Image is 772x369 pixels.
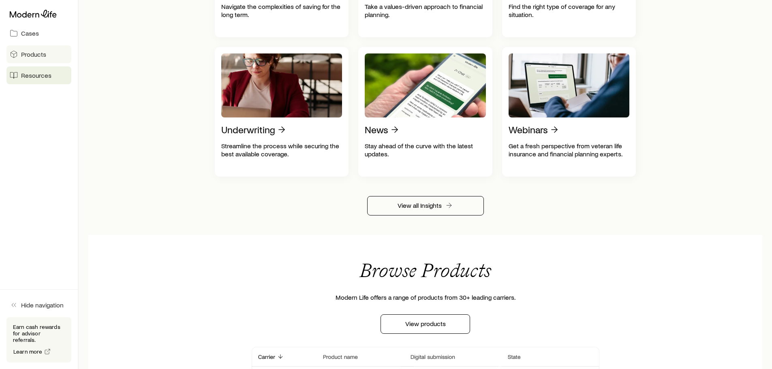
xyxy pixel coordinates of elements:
div: Earn cash rewards for advisor referrals.Learn more [6,317,71,363]
p: Earn cash rewards for advisor referrals. [13,324,65,343]
a: Cases [6,24,71,42]
p: Modern Life offers a range of products from 30+ leading carriers. [336,293,515,301]
p: Take a values-driven approach to financial planning. [365,2,486,19]
span: Resources [21,71,51,79]
button: Hide navigation [6,296,71,314]
img: Webinars [509,53,630,117]
a: View all Insights [367,196,484,215]
a: View products [381,314,470,334]
span: Cases [21,29,39,37]
a: NewsStay ahead of the curve with the latest updates. [358,47,492,177]
p: Streamline the process while securing the best available coverage. [221,142,342,158]
span: Learn more [13,349,43,354]
img: News [365,53,486,117]
p: Navigate the complexities of saving for the long term. [221,2,342,19]
p: Find the right type of coverage for any situation. [509,2,630,19]
a: Products [6,45,71,63]
img: Underwriting [221,53,342,117]
p: Webinars [509,124,548,135]
p: News [365,124,388,135]
p: Get a fresh perspective from veteran life insurance and financial planning experts. [509,142,630,158]
p: Underwriting [221,124,275,135]
p: Stay ahead of the curve with the latest updates. [365,142,486,158]
span: Products [21,50,46,58]
h2: Browse Products [359,261,491,280]
span: Hide navigation [21,301,64,309]
a: WebinarsGet a fresh perspective from veteran life insurance and financial planning experts. [502,47,636,177]
a: UnderwritingStreamline the process while securing the best available coverage. [215,47,349,177]
a: Resources [6,66,71,84]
